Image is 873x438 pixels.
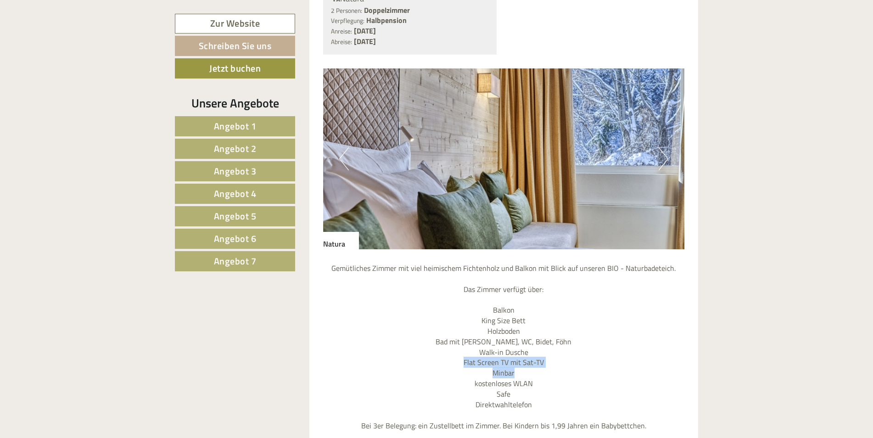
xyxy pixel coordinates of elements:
span: Angebot 2 [214,141,257,156]
button: Previous [339,147,349,170]
div: Unsere Angebote [175,95,295,112]
a: Zur Website [175,14,295,34]
span: Angebot 5 [214,209,257,223]
a: Jetzt buchen [175,58,295,79]
div: Natura [323,232,359,249]
span: Angebot 7 [214,254,257,268]
button: Next [659,147,668,170]
span: Angebot 3 [214,164,257,178]
small: Abreise: [331,37,352,46]
span: Angebot 6 [214,231,257,246]
b: Doppelzimmer [364,5,410,16]
b: [DATE] [354,25,376,36]
span: Angebot 4 [214,186,257,201]
small: Verpflegung: [331,16,364,25]
small: 2 Personen: [331,6,362,15]
img: image [323,68,685,249]
a: Schreiben Sie uns [175,36,295,56]
b: Halbpension [366,15,407,26]
small: Anreise: [331,27,352,36]
b: [DATE] [354,36,376,47]
span: Angebot 1 [214,119,257,133]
